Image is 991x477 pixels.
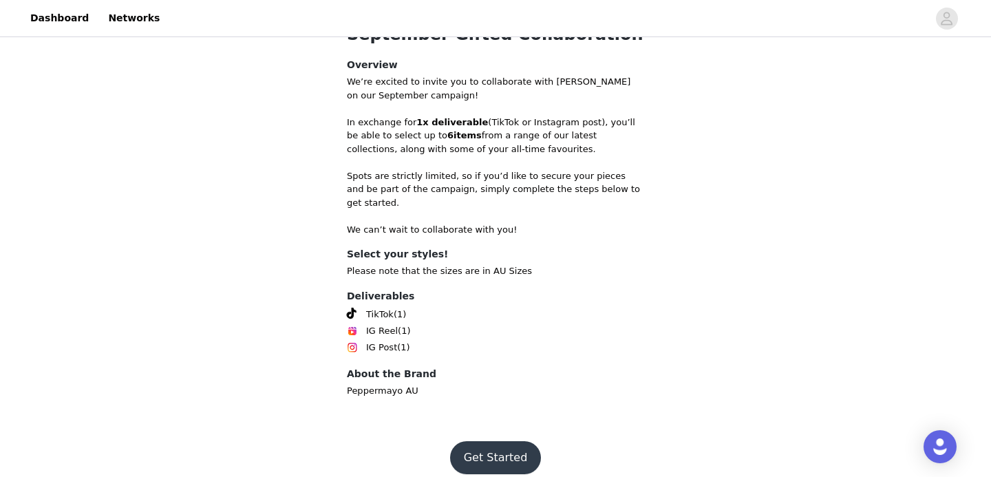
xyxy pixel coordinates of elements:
[347,116,644,156] p: In exchange for (TikTok or Instagram post), you’ll be able to select up to from a range of our la...
[447,130,454,140] strong: 6
[366,308,394,321] span: TikTok
[347,384,644,398] p: Peppermayo AU
[100,3,168,34] a: Networks
[347,367,644,381] h4: About the Brand
[940,8,953,30] div: avatar
[347,223,644,237] p: We can’t wait to collaborate with you!
[398,324,410,338] span: (1)
[454,130,482,140] strong: items
[347,75,644,102] p: We’re excited to invite you to collaborate with [PERSON_NAME] on our September campaign!
[22,3,97,34] a: Dashboard
[347,58,644,72] h4: Overview
[347,264,644,278] p: Please note that the sizes are in AU Sizes
[347,326,358,337] img: Instagram Reels Icon
[347,247,644,262] h4: Select your styles!
[423,117,488,127] strong: x deliverable
[366,324,398,338] span: IG Reel
[347,342,358,353] img: Instagram Icon
[366,341,397,354] span: IG Post
[416,117,423,127] strong: 1
[924,430,957,463] div: Open Intercom Messenger
[450,441,542,474] button: Get Started
[347,289,644,304] h4: Deliverables
[347,169,644,210] p: Spots are strictly limited, so if you’d like to secure your pieces and be part of the campaign, s...
[397,341,409,354] span: (1)
[394,308,406,321] span: (1)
